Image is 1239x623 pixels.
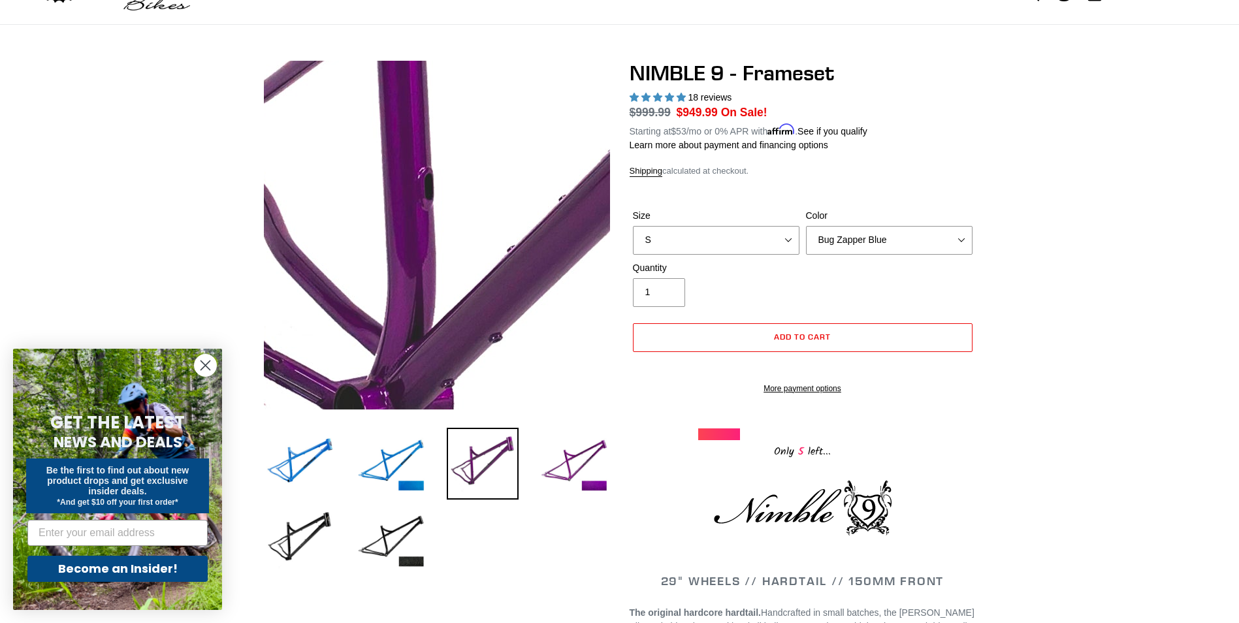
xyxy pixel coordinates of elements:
label: Quantity [633,261,799,275]
span: $53 [671,126,686,136]
div: calculated at checkout. [630,165,976,178]
img: Load image into Gallery viewer, NIMBLE 9 - Frameset [264,503,336,575]
span: *And get $10 off your first order* [57,498,178,507]
a: Learn more about payment and financing options [630,140,828,150]
button: Become an Insider! [27,556,208,582]
button: Close dialog [194,354,217,377]
span: 4.89 stars [630,92,688,103]
a: More payment options [633,383,973,394]
img: Load image into Gallery viewer, NIMBLE 9 - Frameset [355,428,427,500]
h1: NIMBLE 9 - Frameset [630,61,976,86]
p: Starting at /mo or 0% APR with . [630,121,867,138]
strong: The original hardcore hardtail. [630,607,761,618]
img: Load image into Gallery viewer, NIMBLE 9 - Frameset [538,428,610,500]
label: Size [633,209,799,223]
span: Add to cart [774,332,831,342]
span: $949.99 [677,106,718,119]
span: Affirm [767,124,795,135]
a: See if you qualify - Learn more about Affirm Financing (opens in modal) [797,126,867,136]
div: Only left... [698,440,907,460]
span: NEWS AND DEALS [54,432,182,453]
span: 18 reviews [688,92,732,103]
a: Shipping [630,166,663,177]
s: $999.99 [630,106,671,119]
span: On Sale! [721,104,767,121]
img: Load image into Gallery viewer, NIMBLE 9 - Frameset [447,428,519,500]
img: Load image into Gallery viewer, NIMBLE 9 - Frameset [355,503,427,575]
span: Be the first to find out about new product drops and get exclusive insider deals. [46,465,189,496]
input: Enter your email address [27,520,208,546]
label: Color [806,209,973,223]
span: GET THE LATEST [50,411,185,434]
img: Load image into Gallery viewer, NIMBLE 9 - Frameset [264,428,336,500]
span: 5 [794,443,808,460]
span: 29" WHEELS // HARDTAIL // 150MM FRONT [661,573,944,588]
button: Add to cart [633,323,973,352]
